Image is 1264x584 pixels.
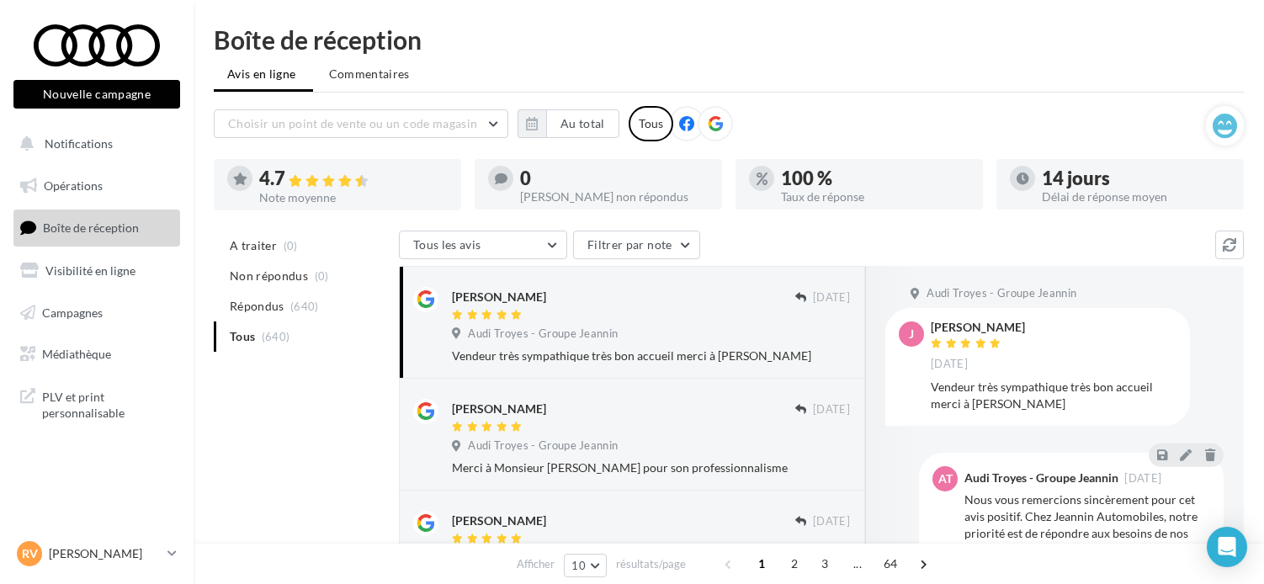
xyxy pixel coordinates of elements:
[813,514,850,529] span: [DATE]
[10,126,177,162] button: Notifications
[781,169,969,188] div: 100 %
[1042,169,1230,188] div: 14 jours
[748,550,775,577] span: 1
[10,210,183,246] a: Boîte de réception
[452,512,546,529] div: [PERSON_NAME]
[1207,527,1247,567] div: Open Intercom Messenger
[42,305,103,319] span: Campagnes
[564,554,607,577] button: 10
[290,300,319,313] span: (640)
[45,136,113,151] span: Notifications
[230,298,284,315] span: Répondus
[42,385,173,422] span: PLV et print personnalisable
[22,545,38,562] span: RV
[399,231,567,259] button: Tous les avis
[931,321,1025,333] div: [PERSON_NAME]
[813,402,850,417] span: [DATE]
[520,169,709,188] div: 0
[44,178,103,193] span: Opérations
[844,550,871,577] span: ...
[629,106,673,141] div: Tous
[230,268,308,284] span: Non répondus
[573,231,700,259] button: Filtrer par note
[214,27,1244,52] div: Boîte de réception
[468,327,618,342] span: Audi Troyes - Groupe Jeannin
[811,550,838,577] span: 3
[571,559,586,572] span: 10
[10,253,183,289] a: Visibilité en ligne
[520,191,709,203] div: [PERSON_NAME] non répondus
[10,379,183,428] a: PLV et print personnalisable
[43,220,139,235] span: Boîte de réception
[13,80,180,109] button: Nouvelle campagne
[315,269,329,283] span: (0)
[964,472,1118,484] div: Audi Troyes - Groupe Jeannin
[284,239,298,252] span: (0)
[49,545,161,562] p: [PERSON_NAME]
[329,66,410,82] span: Commentaires
[781,550,808,577] span: 2
[1042,191,1230,203] div: Délai de réponse moyen
[259,169,448,188] div: 4.7
[938,470,953,487] span: AT
[1124,473,1161,484] span: [DATE]
[931,379,1176,412] div: Vendeur très sympathique très bon accueil merci à [PERSON_NAME]
[42,347,111,361] span: Médiathèque
[931,357,968,372] span: [DATE]
[517,556,555,572] span: Afficher
[927,286,1076,301] span: Audi Troyes - Groupe Jeannin
[10,337,183,372] a: Médiathèque
[10,295,183,331] a: Campagnes
[877,550,905,577] span: 64
[228,116,477,130] span: Choisir un point de vente ou un code magasin
[230,237,277,254] span: A traiter
[13,538,180,570] a: RV [PERSON_NAME]
[616,556,686,572] span: résultats/page
[452,459,850,476] div: Merci à Monsieur [PERSON_NAME] pour son professionnalisme
[452,348,850,364] div: Vendeur très sympathique très bon accueil merci à [PERSON_NAME]
[518,109,619,138] button: Au total
[452,401,546,417] div: [PERSON_NAME]
[10,168,183,204] a: Opérations
[259,192,448,204] div: Note moyenne
[781,191,969,203] div: Taux de réponse
[468,438,618,454] span: Audi Troyes - Groupe Jeannin
[813,290,850,305] span: [DATE]
[214,109,508,138] button: Choisir un point de vente ou un code magasin
[909,326,914,342] span: J
[452,289,546,305] div: [PERSON_NAME]
[45,263,135,278] span: Visibilité en ligne
[546,109,619,138] button: Au total
[413,237,481,252] span: Tous les avis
